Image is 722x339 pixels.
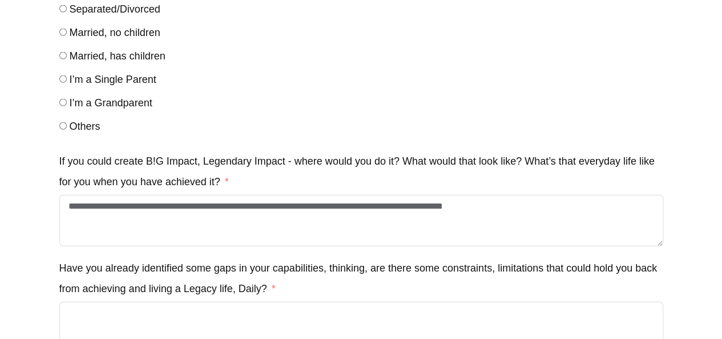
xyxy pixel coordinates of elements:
[70,121,100,132] span: Others
[59,75,67,83] input: I’m a Single Parent
[70,3,160,15] span: Separated/Divorced
[70,27,160,38] span: Married, no children
[59,52,67,59] input: Married, has children
[59,29,67,36] input: Married, no children
[59,5,67,13] input: Separated/Divorced
[59,99,67,106] input: I’m a Grandparent
[59,122,67,130] input: Others
[59,195,663,246] textarea: If you could create B!G Impact, Legendary Impact - where would you do it? What would that look li...
[59,258,663,299] label: Have you already identified some gaps in your capabilities, thinking, are there some constraints,...
[70,50,166,62] span: Married, has children
[70,74,156,85] span: I’m a Single Parent
[70,97,152,109] span: I’m a Grandparent
[59,151,663,192] label: If you could create B!G Impact, Legendary Impact - where would you do it? What would that look li...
